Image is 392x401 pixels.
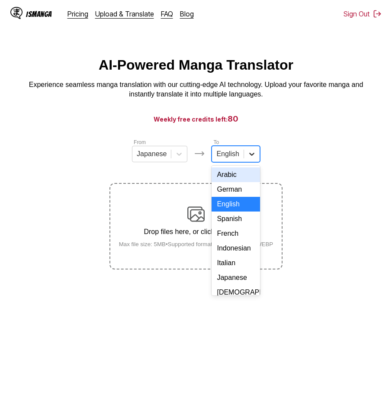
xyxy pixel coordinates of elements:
p: Experience seamless manga translation with our cutting-edge AI technology. Upload your favorite m... [23,80,369,99]
img: Languages icon [194,148,205,159]
div: French [212,226,260,241]
a: FAQ [161,10,173,18]
span: 80 [228,114,238,123]
div: Spanish [212,212,260,226]
label: From [134,139,146,145]
small: Max file size: 5MB • Supported formats: JP(E)G, PNG, WEBP [112,241,280,247]
img: Sign out [373,10,382,18]
img: IsManga Logo [10,7,22,19]
h3: Weekly free credits left: [21,113,371,124]
div: IsManga [26,10,52,18]
button: Sign Out [344,10,382,18]
p: Drop files here, or click to browse. [112,228,280,236]
div: Indonesian [212,241,260,256]
div: Japanese [212,270,260,285]
div: English [212,197,260,212]
div: Italian [212,256,260,270]
div: German [212,182,260,197]
a: Pricing [67,10,88,18]
a: Blog [180,10,194,18]
h1: AI-Powered Manga Translator [99,57,293,73]
a: Upload & Translate [95,10,154,18]
div: [DEMOGRAPHIC_DATA] [212,285,260,300]
a: IsManga LogoIsManga [10,7,67,21]
div: Arabic [212,167,260,182]
label: To [213,139,219,145]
